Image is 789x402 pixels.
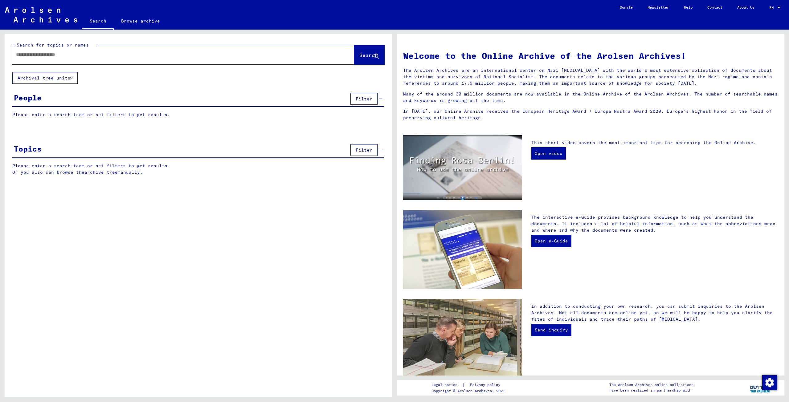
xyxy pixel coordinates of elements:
a: Send inquiry [531,324,571,336]
p: In addition to conducting your own research, you can submit inquiries to the Arolsen Archives. No... [531,303,778,323]
img: inquiries.jpg [403,299,522,378]
a: Privacy policy [465,382,508,388]
a: Browse archive [114,14,167,28]
p: The Arolsen Archives are an international center on Nazi [MEDICAL_DATA] with the world’s most ext... [403,67,778,87]
a: Search [82,14,114,30]
a: Legal notice [431,382,462,388]
span: Filter [356,96,372,102]
button: Filter [350,144,378,156]
p: have been realized in partnership with [609,388,693,393]
p: Please enter a search term or set filters to get results. Or you also can browse the manually. [12,163,384,176]
button: Search [354,45,384,64]
img: eguide.jpg [403,210,522,289]
p: This short video covers the most important tips for searching the Online Archive. [531,140,778,146]
a: Open e-Guide [531,235,571,247]
div: Topics [14,143,42,154]
p: Copyright © Arolsen Archives, 2021 [431,388,508,394]
img: Change consent [762,375,777,390]
a: archive tree [84,169,118,175]
img: yv_logo.png [749,380,772,395]
span: Search [359,52,378,58]
button: Filter [350,93,378,105]
p: In [DATE], our Online Archive received the European Heritage Award / Europa Nostra Award 2020, Eu... [403,108,778,121]
span: Filter [356,147,372,153]
button: Archival tree units [12,72,78,84]
p: Please enter a search term or set filters to get results. [12,112,384,118]
mat-label: Search for topics or names [17,42,89,48]
img: video.jpg [403,135,522,200]
p: The interactive e-Guide provides background knowledge to help you understand the documents. It in... [531,214,778,233]
a: Open video [531,147,566,160]
div: | [431,382,508,388]
h1: Welcome to the Online Archive of the Arolsen Archives! [403,49,778,62]
span: EN [769,6,776,10]
div: People [14,92,42,103]
p: The Arolsen Archives online collections [609,382,693,388]
img: Arolsen_neg.svg [5,7,77,22]
p: Many of the around 30 million documents are now available in the Online Archive of the Arolsen Ar... [403,91,778,104]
